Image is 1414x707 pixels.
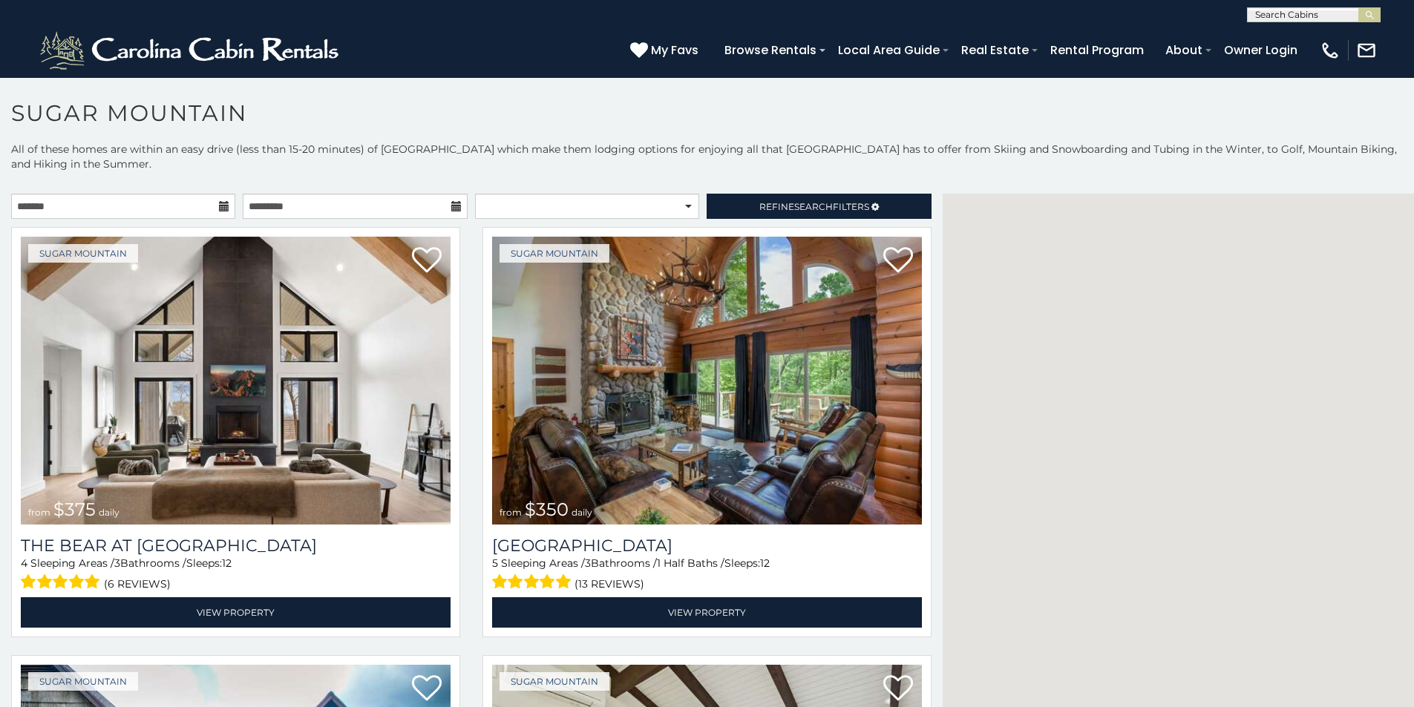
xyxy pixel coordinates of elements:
a: Sugar Mountain [500,244,609,263]
span: 5 [492,556,498,570]
span: $350 [525,499,569,520]
span: daily [99,507,120,518]
a: The Bear At Sugar Mountain from $375 daily [21,237,451,525]
span: 12 [760,556,770,570]
div: Sleeping Areas / Bathrooms / Sleeps: [21,556,451,593]
img: White-1-2.png [37,28,345,73]
a: Sugar Mountain [28,672,138,691]
a: Rental Program [1043,37,1151,63]
span: 3 [585,556,591,570]
img: mail-regular-white.png [1356,40,1377,61]
a: [GEOGRAPHIC_DATA] [492,536,922,556]
a: My Favs [630,41,702,60]
a: Sugar Mountain [500,672,609,691]
span: 1 Half Baths / [657,556,724,570]
a: Local Area Guide [831,37,947,63]
a: RefineSearchFilters [707,194,931,219]
a: Grouse Moor Lodge from $350 daily [492,237,922,525]
span: Refine Filters [759,201,869,212]
a: Add to favorites [883,246,913,277]
span: 12 [222,556,232,570]
a: Add to favorites [412,674,442,705]
span: (13 reviews) [575,574,644,593]
span: (6 reviews) [104,574,171,593]
span: from [500,507,522,518]
h3: Grouse Moor Lodge [492,536,922,556]
a: Sugar Mountain [28,244,138,263]
a: Owner Login [1217,37,1305,63]
span: from [28,507,50,518]
a: Real Estate [954,37,1036,63]
span: $375 [53,499,96,520]
a: View Property [492,597,922,628]
span: 3 [114,556,120,570]
div: Sleeping Areas / Bathrooms / Sleeps: [492,556,922,593]
a: The Bear At [GEOGRAPHIC_DATA] [21,536,451,556]
a: View Property [21,597,451,628]
span: daily [572,507,592,518]
span: 4 [21,556,27,570]
img: Grouse Moor Lodge [492,237,922,525]
img: phone-regular-white.png [1320,40,1341,61]
a: Browse Rentals [717,37,824,63]
img: The Bear At Sugar Mountain [21,237,451,525]
span: Search [794,201,833,212]
a: Add to favorites [883,674,913,705]
h3: The Bear At Sugar Mountain [21,536,451,556]
a: About [1158,37,1210,63]
span: My Favs [651,41,698,59]
a: Add to favorites [412,246,442,277]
